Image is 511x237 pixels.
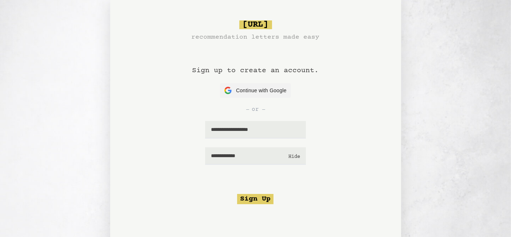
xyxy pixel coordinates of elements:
span: [URL] [239,20,272,29]
span: or [252,105,259,114]
button: Continue with Google [220,83,291,98]
button: Sign Up [237,194,274,204]
button: Hide [288,153,300,160]
h1: Sign up to create an account. [192,42,319,83]
h3: recommendation letters made easy [192,32,320,42]
span: Continue with Google [236,87,287,94]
